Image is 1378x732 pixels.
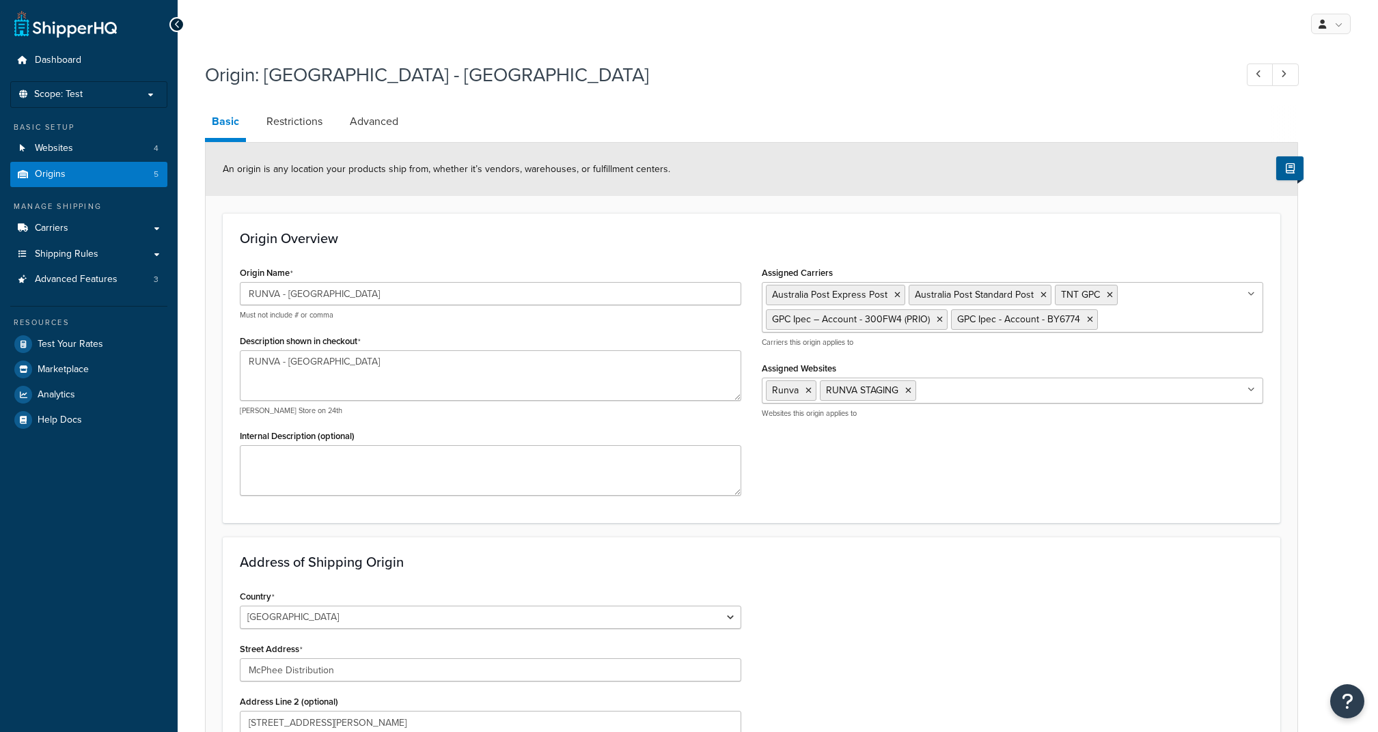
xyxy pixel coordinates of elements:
h3: Origin Overview [240,231,1263,246]
label: Assigned Websites [762,363,836,374]
div: Basic Setup [10,122,167,133]
a: Advanced Features3 [10,267,167,292]
a: Previous Record [1247,64,1273,86]
label: Street Address [240,644,303,655]
a: Websites4 [10,136,167,161]
a: Origins5 [10,162,167,187]
label: Description shown in checkout [240,336,361,347]
a: Dashboard [10,48,167,73]
span: Test Your Rates [38,339,103,350]
span: Marketplace [38,364,89,376]
span: Australia Post Express Post [772,287,887,302]
label: Internal Description (optional) [240,431,355,441]
a: Help Docs [10,408,167,432]
span: Runva [772,383,799,397]
a: Carriers [10,216,167,241]
a: Basic [205,105,246,142]
a: Advanced [343,105,405,138]
span: Origins [35,169,66,180]
span: 4 [154,143,159,154]
p: Must not include # or comma [240,310,741,320]
li: Websites [10,136,167,161]
span: GPC Ipec - Account - BY6774 [957,312,1080,326]
li: Advanced Features [10,267,167,292]
div: Resources [10,317,167,328]
span: 5 [154,169,159,180]
span: Analytics [38,389,75,401]
a: Next Record [1272,64,1299,86]
span: TNT GPC [1061,287,1100,302]
h1: Origin: [GEOGRAPHIC_DATA] - [GEOGRAPHIC_DATA] [205,61,1222,88]
span: Websites [35,143,73,154]
span: Advanced Features [35,274,118,285]
a: Shipping Rules [10,242,167,267]
div: Manage Shipping [10,201,167,212]
a: Restrictions [260,105,329,138]
a: Test Your Rates [10,332,167,356]
button: Open Resource Center [1330,684,1364,718]
button: Show Help Docs [1276,156,1304,180]
span: Carriers [35,223,68,234]
span: 3 [154,274,159,285]
span: An origin is any location your products ship from, whether it’s vendors, warehouses, or fulfillme... [223,162,670,176]
span: Dashboard [35,55,81,66]
label: Country [240,591,275,602]
label: Origin Name [240,268,293,279]
a: Marketplace [10,357,167,382]
p: Carriers this origin applies to [762,337,1263,348]
p: Websites this origin applies to [762,408,1263,419]
p: [PERSON_NAME] Store on 24th [240,406,741,416]
a: Analytics [10,382,167,407]
textarea: RUNVA - [GEOGRAPHIC_DATA] [240,350,741,401]
span: GPC Ipec – Account - 300FW4 (PRIO) [772,312,930,326]
label: Address Line 2 (optional) [240,696,338,707]
span: Australia Post Standard Post [915,287,1034,302]
label: Assigned Carriers [762,268,833,278]
li: Origins [10,162,167,187]
span: Help Docs [38,414,82,426]
span: Shipping Rules [35,249,98,260]
span: Scope: Test [34,89,83,100]
span: RUNVA STAGING [826,383,898,397]
h3: Address of Shipping Origin [240,554,1263,569]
